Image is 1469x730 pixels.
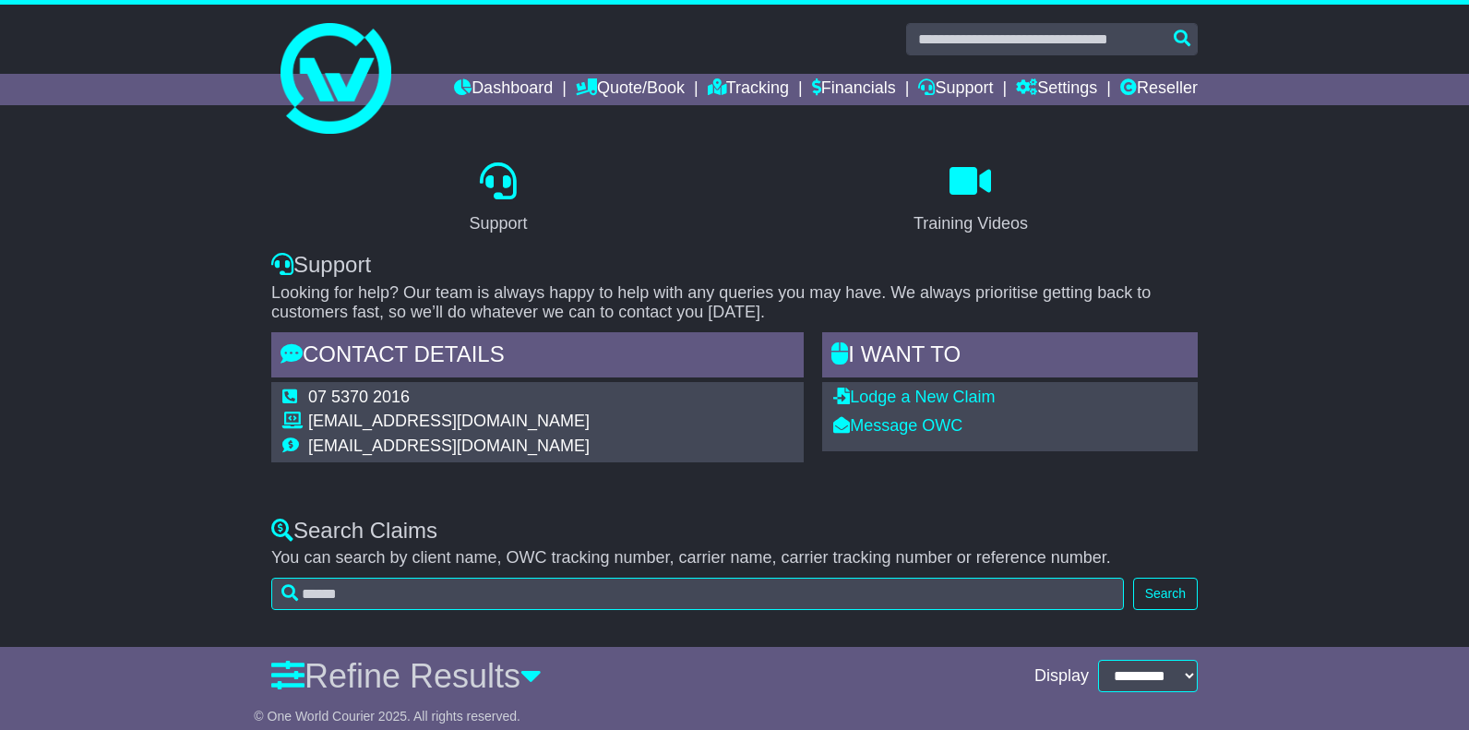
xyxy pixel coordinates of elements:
p: You can search by client name, OWC tracking number, carrier name, carrier tracking number or refe... [271,548,1198,568]
p: Looking for help? Our team is always happy to help with any queries you may have. We always prior... [271,283,1198,323]
div: I WANT to [822,332,1198,382]
a: Message OWC [833,416,962,435]
button: Search [1133,578,1198,610]
td: 07 5370 2016 [308,388,590,413]
td: [EMAIL_ADDRESS][DOMAIN_NAME] [308,412,590,437]
div: Contact Details [271,332,804,382]
a: Lodge a New Claim [833,388,995,406]
div: Search Claims [271,518,1198,545]
div: Support [271,252,1198,279]
td: [EMAIL_ADDRESS][DOMAIN_NAME] [308,437,590,457]
span: © One World Courier 2025. All rights reserved. [254,709,520,724]
a: Support [918,74,993,105]
a: Dashboard [454,74,553,105]
a: Reseller [1120,74,1198,105]
a: Training Videos [902,156,1040,243]
div: Training Videos [914,211,1028,236]
div: Support [469,211,527,236]
a: Tracking [708,74,789,105]
a: Quote/Book [576,74,685,105]
a: Financials [812,74,896,105]
span: Display [1034,666,1089,687]
a: Refine Results [271,657,542,695]
a: Support [457,156,539,243]
a: Settings [1016,74,1097,105]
